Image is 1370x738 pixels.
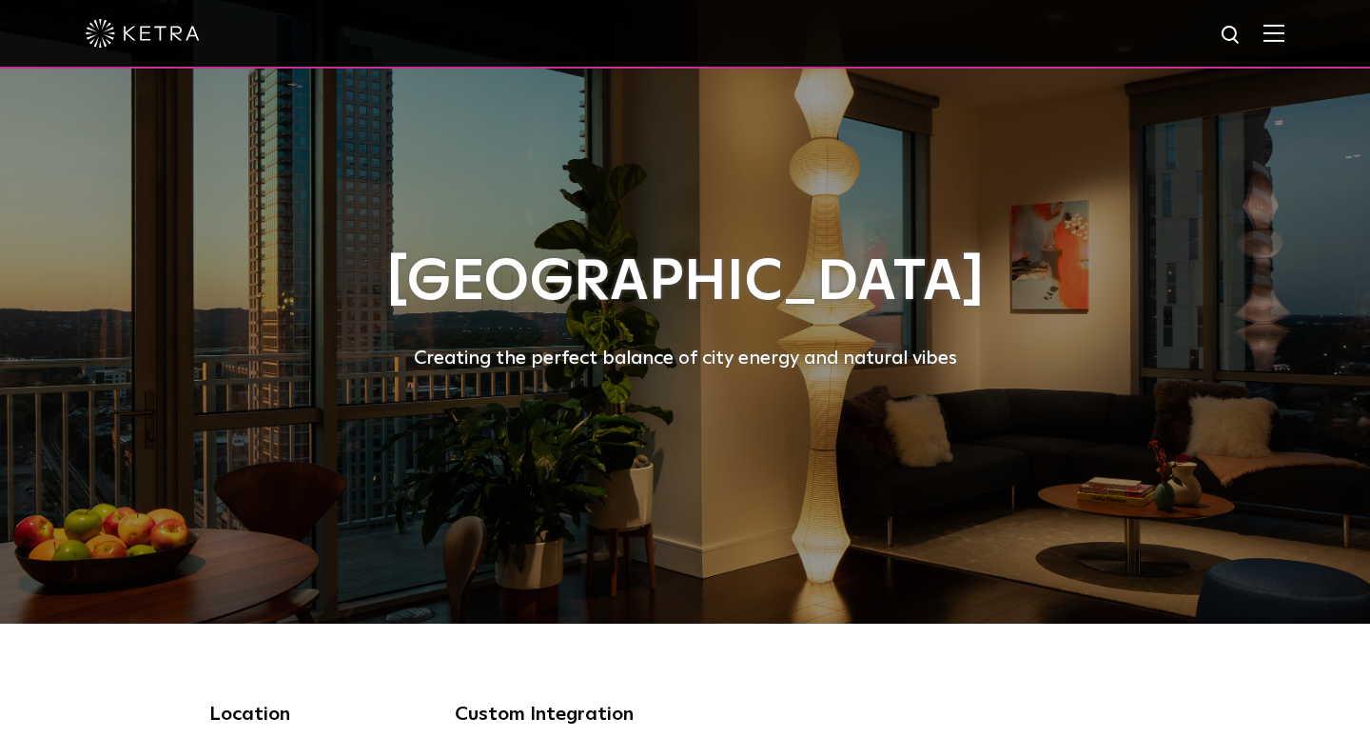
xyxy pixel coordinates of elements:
[1263,24,1284,42] img: Hamburger%20Nav.svg
[209,343,1161,373] div: Creating the perfect balance of city energy and natural vibes
[209,700,426,728] div: Location
[455,700,672,728] div: Custom Integration
[1220,24,1243,48] img: search icon
[86,19,200,48] img: ketra-logo-2019-white
[209,251,1161,314] h1: [GEOGRAPHIC_DATA]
